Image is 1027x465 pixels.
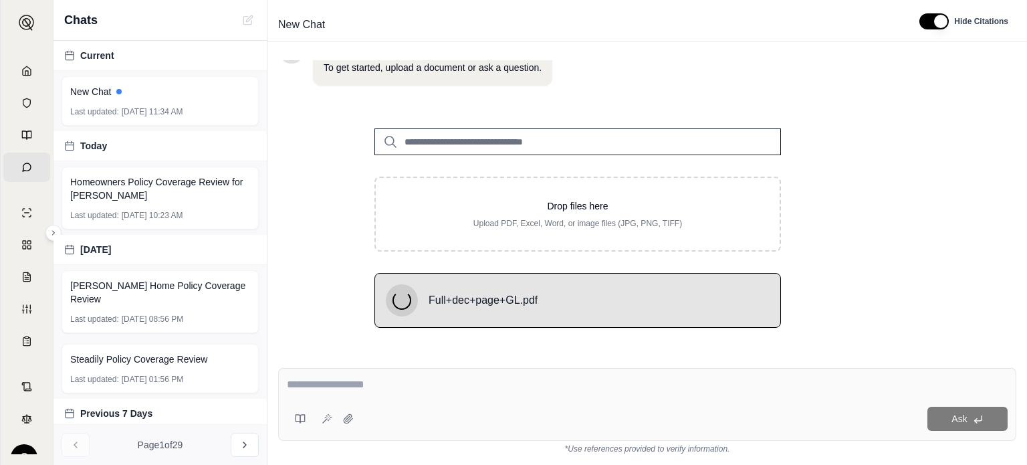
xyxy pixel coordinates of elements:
[429,292,538,308] span: Full+dec+page+GL.pdf
[13,9,40,36] button: Expand sidebar
[80,243,111,256] span: [DATE]
[324,61,542,75] p: To get started, upload a document or ask a question.
[397,218,758,229] p: Upload PDF, Excel, Word, or image files (JPG, PNG, TIFF)
[80,407,152,420] span: Previous 7 Days
[3,230,50,260] a: Policy Comparisons
[927,407,1008,431] button: Ask
[122,106,183,117] span: [DATE] 11:34 AM
[278,441,1016,454] div: *Use references provided to verify information.
[954,16,1008,27] span: Hide Citations
[122,314,183,324] span: [DATE] 08:56 PM
[3,327,50,356] a: Coverage Table
[80,139,107,153] span: Today
[70,210,119,221] span: Last updated:
[64,11,98,29] span: Chats
[138,438,183,452] span: Page 1 of 29
[70,106,119,117] span: Last updated:
[80,49,114,62] span: Current
[3,262,50,292] a: Claim Coverage
[273,14,903,35] div: Edit Title
[397,199,758,213] p: Drop files here
[273,14,330,35] span: New Chat
[3,153,50,182] a: Chat
[122,374,183,385] span: [DATE] 01:56 PM
[122,210,183,221] span: [DATE] 10:23 AM
[3,372,50,401] a: Contract Analysis
[3,56,50,86] a: Home
[70,314,119,324] span: Last updated:
[70,85,111,98] span: New Chat
[3,294,50,324] a: Custom Report
[3,404,50,434] a: Legal Search Engine
[70,353,207,366] span: Steadily Policy Coverage Review
[240,12,256,28] button: New Chat
[3,120,50,150] a: Prompt Library
[3,88,50,118] a: Documents Vault
[70,374,119,385] span: Last updated:
[45,225,62,241] button: Expand sidebar
[3,198,50,227] a: Single Policy
[70,279,250,306] span: [PERSON_NAME] Home Policy Coverage Review
[951,413,967,424] span: Ask
[70,175,250,202] span: Homeowners Policy Coverage Review for [PERSON_NAME]
[19,15,35,31] img: Expand sidebar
